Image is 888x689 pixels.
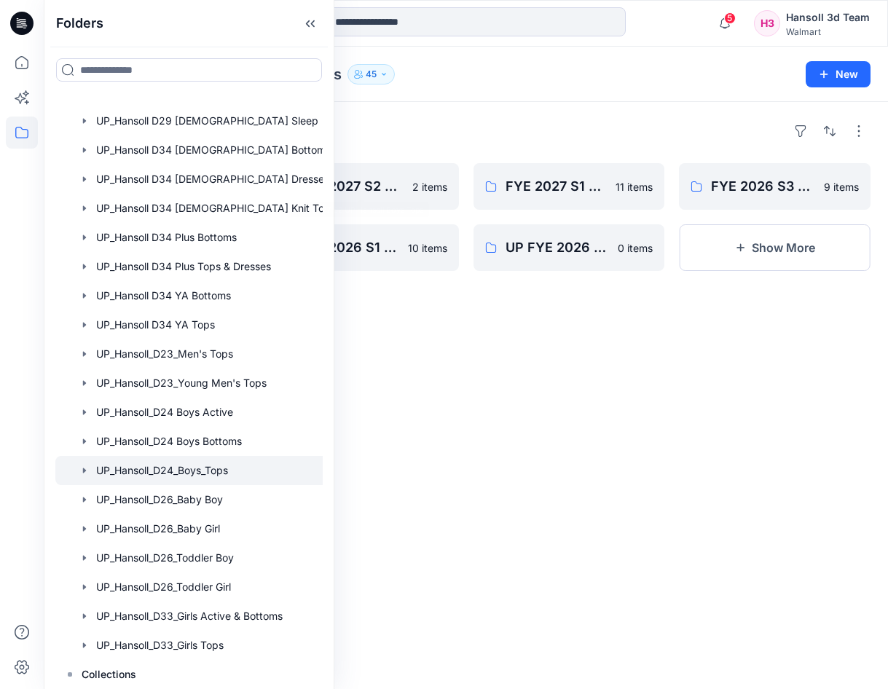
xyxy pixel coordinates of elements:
p: FYE 2026 S1 UP Hansoll Boys Tops [299,237,399,258]
div: Hansoll 3d Team [786,9,870,26]
button: Show More [679,224,871,271]
p: Collections [82,666,136,683]
a: FYE 2026 S1 UP Hansoll Boys Tops10 items [267,224,459,271]
p: 9 items [824,179,859,194]
p: 11 items [616,179,653,194]
p: FYE 2026 S3 UP Hansoll Boys Top [711,176,815,197]
button: 45 [347,64,395,84]
a: FYE 2027 S2 UP Hansoll Boys Tops2 items [267,163,459,210]
span: 5 [724,12,736,24]
div: H3 [754,10,780,36]
p: 0 items [618,240,653,256]
p: FYE 2027 S1 UP Hansoll Boys Tops [506,176,608,197]
p: 45 [366,66,377,82]
a: UP FYE 2026 S3 Boys Tops0 items [474,224,665,271]
p: 2 items [412,179,447,194]
p: UP FYE 2026 S3 Boys Tops [506,237,610,258]
p: 10 items [408,240,447,256]
a: FYE 2026 S3 UP Hansoll Boys Top9 items [679,163,871,210]
div: Walmart [786,26,870,37]
p: FYE 2027 S2 UP Hansoll Boys Tops [299,176,404,197]
button: New [806,61,871,87]
a: FYE 2027 S1 UP Hansoll Boys Tops11 items [474,163,665,210]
